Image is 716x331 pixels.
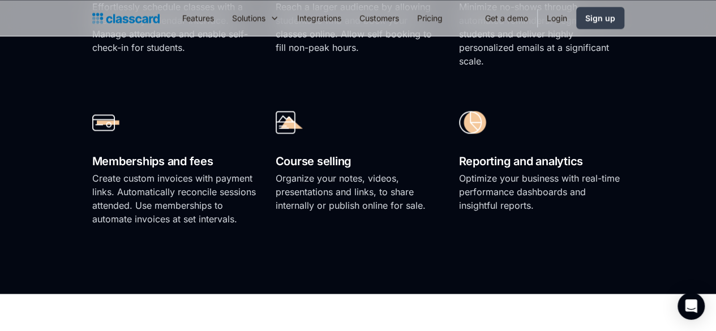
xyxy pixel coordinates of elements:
[538,5,576,31] a: Login
[585,12,615,24] div: Sign up
[476,5,537,31] a: Get a demo
[459,171,624,212] p: Optimize your business with real-time performance dashboards and insightful reports.
[276,171,441,212] p: Organize your notes, videos, presentations and links, to share internally or publish online for s...
[92,10,160,26] a: home
[408,5,452,31] a: Pricing
[288,5,350,31] a: Integrations
[678,293,705,320] div: Open Intercom Messenger
[92,171,258,225] p: Create custom invoices with payment links. Automatically reconcile sessions attended. Use members...
[232,12,265,24] div: Solutions
[276,151,441,171] h2: Course selling
[350,5,408,31] a: Customers
[173,5,223,31] a: Features
[576,7,624,29] a: Sign up
[459,151,624,171] h2: Reporting and analytics
[92,151,258,171] h2: Memberships and fees
[223,5,288,31] div: Solutions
